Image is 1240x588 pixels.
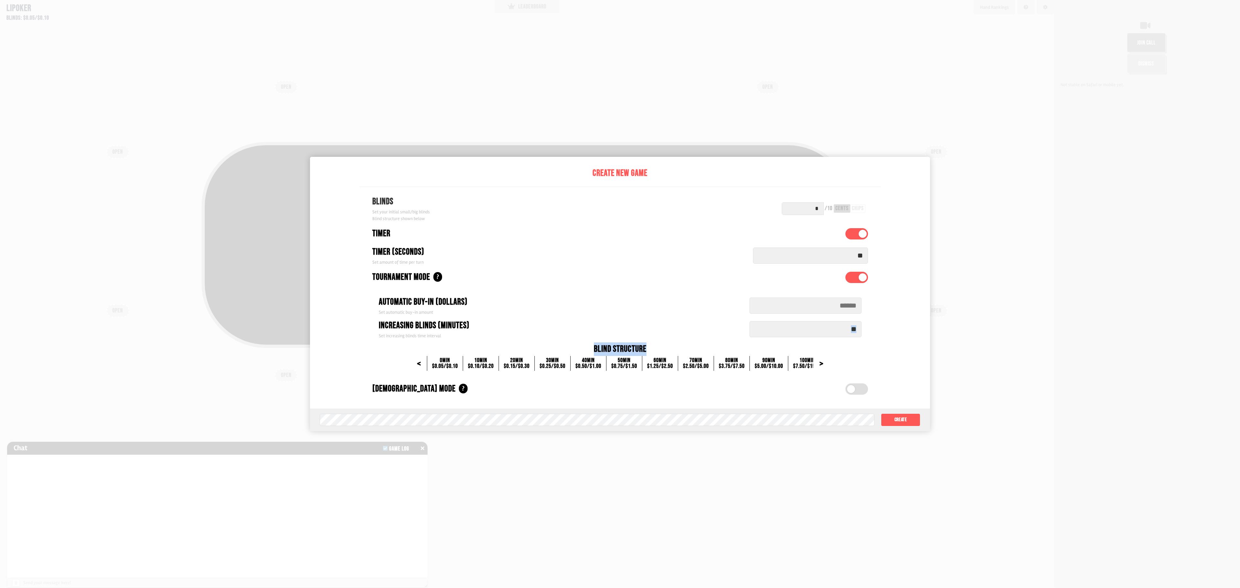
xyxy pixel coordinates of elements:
[433,272,442,282] div: ?
[835,206,849,211] div: cents
[379,319,470,332] div: Increasing Blinds (minutes)
[372,208,430,222] div: Set your initial small/big blinds Blind structure shown below
[379,309,743,316] div: Set automatic buy-in amount
[611,358,637,363] div: 50 min
[372,227,390,240] div: Timer
[755,363,783,369] div: $5.00 / $10.00
[575,363,601,369] div: $0.50 / $1.00
[504,358,530,363] div: 20 min
[575,358,601,363] div: 40 min
[719,358,745,363] div: 80 min
[881,413,920,426] button: Create
[504,363,530,369] div: $0.15 / $0.30
[372,270,430,284] div: Tournament Mode
[755,358,783,363] div: 90 min
[359,167,881,180] div: Create New Game
[379,332,743,339] div: Set increasing blinds time interval
[793,363,821,369] div: $7.50 / $15.00
[379,342,862,356] div: Blind Structure
[611,363,637,369] div: $0.75 / $1.50
[719,363,745,369] div: $3.75 / $7.50
[683,358,709,363] div: 70 min
[813,360,829,367] div: >
[825,206,832,211] div: / 10
[411,360,427,367] div: <
[852,206,864,211] div: chips
[468,363,494,369] div: $0.10 / $0.20
[432,358,458,363] div: 0 min
[432,363,458,369] div: $0.05 / $0.10
[372,195,430,208] div: Blinds
[372,245,424,259] div: Timer (seconds)
[372,259,747,266] div: Set amount of time per turn
[647,358,673,363] div: 60 min
[459,384,468,393] div: ?
[683,363,709,369] div: $2.50 / $5.00
[540,358,565,363] div: 30 min
[540,363,565,369] div: $0.25 / $0.50
[372,382,456,396] div: [DEMOGRAPHIC_DATA] Mode
[793,358,821,363] div: 100 min
[647,363,673,369] div: $1.25 / $2.50
[379,295,468,309] div: Automatic Buy-in (dollars)
[468,358,494,363] div: 10 min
